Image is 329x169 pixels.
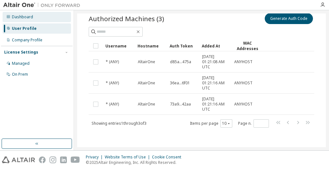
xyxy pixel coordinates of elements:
button: 10 [222,121,231,126]
span: * (ANY) [106,102,119,107]
img: Altair One [3,2,84,8]
button: Generate Auth Code [265,13,313,24]
img: instagram.svg [49,156,56,163]
img: linkedin.svg [60,156,67,163]
div: Website Terms of Use [105,155,152,160]
span: Authorized Machines (3) [89,14,164,23]
span: ANYHOST [234,80,253,86]
div: Managed [12,61,30,66]
span: [DATE] 01:21:16 AM UTC [202,97,228,112]
span: Items per page [190,119,232,128]
div: Hostname [138,41,164,51]
span: AltairOne [138,80,155,86]
span: ANYHOST [234,59,253,64]
div: Privacy [86,155,105,160]
span: * (ANY) [106,80,119,86]
div: Dashboard [12,14,33,20]
span: Showing entries 1 through 3 of 3 [92,121,147,126]
div: Cookie Consent [152,155,185,160]
div: Company Profile [12,38,42,43]
span: AltairOne [138,102,155,107]
div: Added At [202,41,229,51]
span: * (ANY) [106,59,119,64]
span: Page n. [238,119,269,128]
img: youtube.svg [71,156,80,163]
span: AltairOne [138,59,155,64]
span: 73a9...42aa [170,102,191,107]
span: [DATE] 01:21:16 AM UTC [202,75,228,91]
div: MAC Addresses [234,40,261,51]
span: [DATE] 01:21:08 AM UTC [202,54,228,70]
div: On Prem [12,72,28,77]
div: User Profile [12,26,37,31]
div: Username [105,41,132,51]
span: 36ea...6f01 [170,80,190,86]
div: Auth Token [170,41,197,51]
span: d85a...475a [170,59,191,64]
p: © 2025 Altair Engineering, Inc. All Rights Reserved. [86,160,185,165]
div: License Settings [4,50,38,55]
img: facebook.svg [39,156,46,163]
span: ANYHOST [234,102,253,107]
img: altair_logo.svg [2,156,35,163]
